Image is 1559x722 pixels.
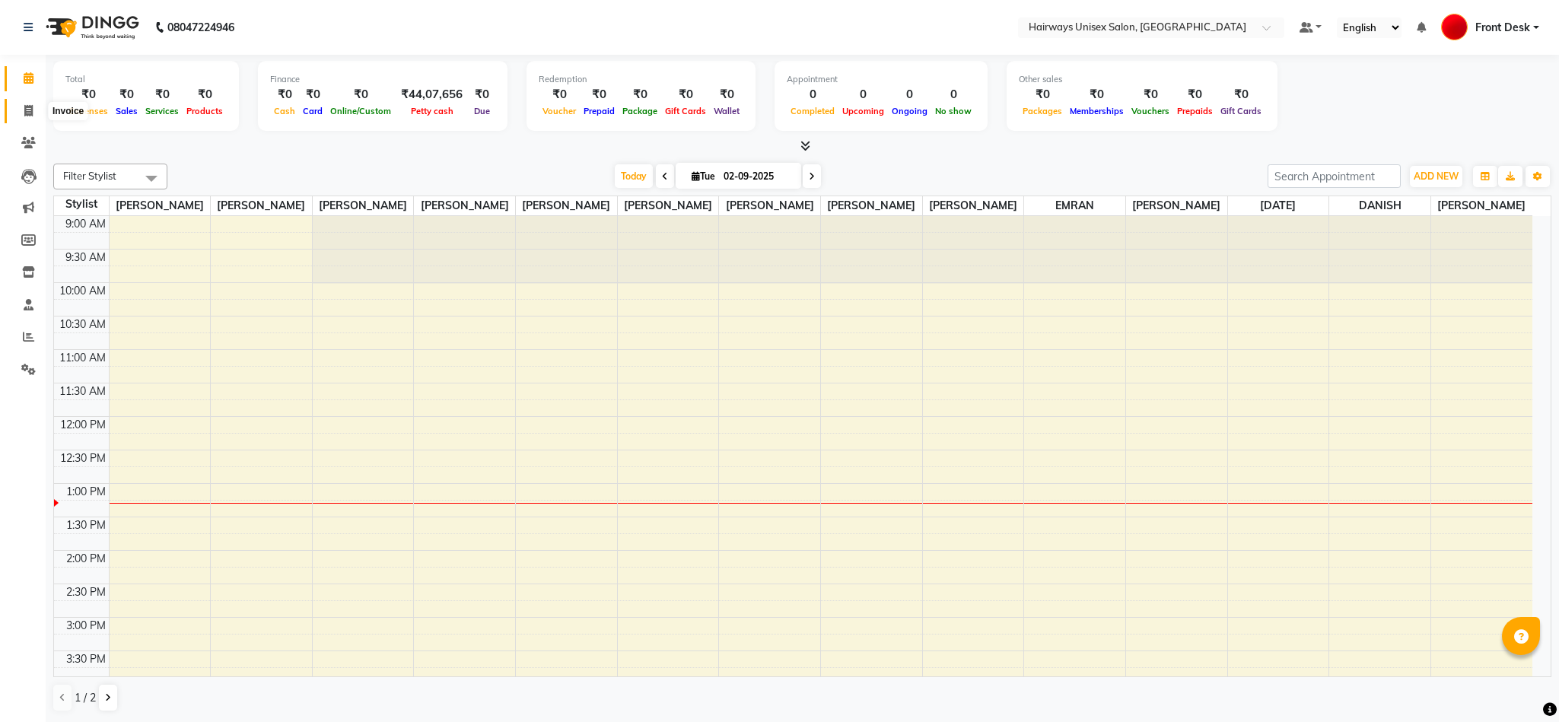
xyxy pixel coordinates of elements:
span: Completed [787,106,838,116]
div: ₹0 [299,86,326,103]
div: ₹0 [112,86,142,103]
div: ₹0 [1173,86,1217,103]
div: ₹0 [1128,86,1173,103]
span: Tue [688,170,719,182]
div: 1:30 PM [63,517,109,533]
span: [PERSON_NAME] [516,196,617,215]
span: Memberships [1066,106,1128,116]
span: [PERSON_NAME] [923,196,1024,215]
div: 9:30 AM [62,250,109,266]
span: Cash [270,106,299,116]
span: [PERSON_NAME] [821,196,922,215]
span: Sales [112,106,142,116]
span: ADD NEW [1414,170,1459,182]
span: 1 / 2 [75,690,96,706]
div: ₹0 [469,86,495,103]
div: Stylist [54,196,109,212]
div: Finance [270,73,495,86]
div: ₹0 [710,86,743,103]
div: Invoice [49,102,87,120]
div: 12:30 PM [57,450,109,466]
span: Ongoing [888,106,931,116]
div: 0 [838,86,888,103]
div: 3:30 PM [63,651,109,667]
span: Packages [1019,106,1066,116]
span: Upcoming [838,106,888,116]
span: Voucher [539,106,580,116]
div: ₹0 [65,86,112,103]
div: 0 [787,86,838,103]
span: No show [931,106,975,116]
div: ₹0 [539,86,580,103]
span: Gift Cards [661,106,710,116]
span: DANISH [1329,196,1430,215]
span: [PERSON_NAME] [1126,196,1227,215]
input: Search Appointment [1268,164,1401,188]
div: ₹0 [183,86,227,103]
div: ₹0 [661,86,710,103]
div: ₹0 [580,86,619,103]
div: 0 [931,86,975,103]
button: ADD NEW [1410,166,1462,187]
span: Wallet [710,106,743,116]
div: Total [65,73,227,86]
span: Due [470,106,494,116]
span: EMRAN [1024,196,1125,215]
div: ₹0 [1019,86,1066,103]
span: [PERSON_NAME] [211,196,312,215]
span: Prepaids [1173,106,1217,116]
span: [PERSON_NAME] [313,196,414,215]
span: Vouchers [1128,106,1173,116]
span: Petty cash [407,106,457,116]
span: Filter Stylist [63,170,116,182]
div: 3:00 PM [63,618,109,634]
div: Appointment [787,73,975,86]
span: Products [183,106,227,116]
span: Online/Custom [326,106,395,116]
div: 9:00 AM [62,216,109,232]
div: ₹44,07,656 [395,86,469,103]
div: ₹0 [1217,86,1265,103]
div: ₹0 [142,86,183,103]
div: Other sales [1019,73,1265,86]
input: 2025-09-02 [719,165,795,188]
span: Front Desk [1475,20,1530,36]
span: Package [619,106,661,116]
div: Redemption [539,73,743,86]
div: 10:00 AM [56,283,109,299]
span: Gift Cards [1217,106,1265,116]
div: ₹0 [326,86,395,103]
div: 0 [888,86,931,103]
div: ₹0 [1066,86,1128,103]
div: 2:00 PM [63,551,109,567]
span: Services [142,106,183,116]
span: [PERSON_NAME] [110,196,211,215]
img: Front Desk [1441,14,1468,40]
div: 11:30 AM [56,383,109,399]
span: [PERSON_NAME] [1431,196,1532,215]
div: 10:30 AM [56,316,109,332]
div: ₹0 [619,86,661,103]
span: [DATE] [1228,196,1329,215]
span: [PERSON_NAME] [414,196,515,215]
div: 2:30 PM [63,584,109,600]
div: 1:00 PM [63,484,109,500]
img: logo [39,6,143,49]
span: Today [615,164,653,188]
span: [PERSON_NAME] [719,196,820,215]
span: Card [299,106,326,116]
div: 12:00 PM [57,417,109,433]
div: ₹0 [270,86,299,103]
span: Prepaid [580,106,619,116]
span: [PERSON_NAME] [618,196,719,215]
div: 11:00 AM [56,350,109,366]
b: 08047224946 [167,6,234,49]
